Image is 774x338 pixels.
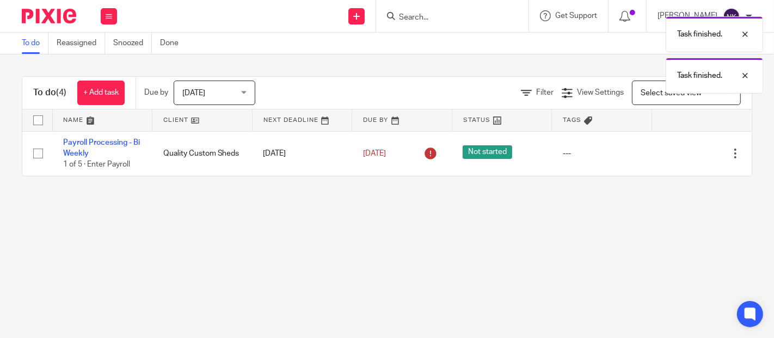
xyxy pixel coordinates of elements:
[563,148,641,159] div: ---
[33,87,66,99] h1: To do
[677,29,722,40] p: Task finished.
[56,88,66,97] span: (4)
[563,117,581,123] span: Tags
[723,8,740,25] img: svg%3E
[113,33,152,54] a: Snoozed
[77,81,125,105] a: + Add task
[22,9,76,23] img: Pixie
[463,145,512,159] span: Not started
[57,33,105,54] a: Reassigned
[63,139,140,157] a: Payroll Processing - Bi Weekly
[252,131,352,176] td: [DATE]
[182,89,205,97] span: [DATE]
[641,89,702,97] span: Select saved view
[144,87,168,98] p: Due by
[22,33,48,54] a: To do
[63,161,130,168] span: 1 of 5 · Enter Payroll
[677,70,722,81] p: Task finished.
[152,131,253,176] td: Quality Custom Sheds
[363,150,386,157] span: [DATE]
[160,33,187,54] a: Done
